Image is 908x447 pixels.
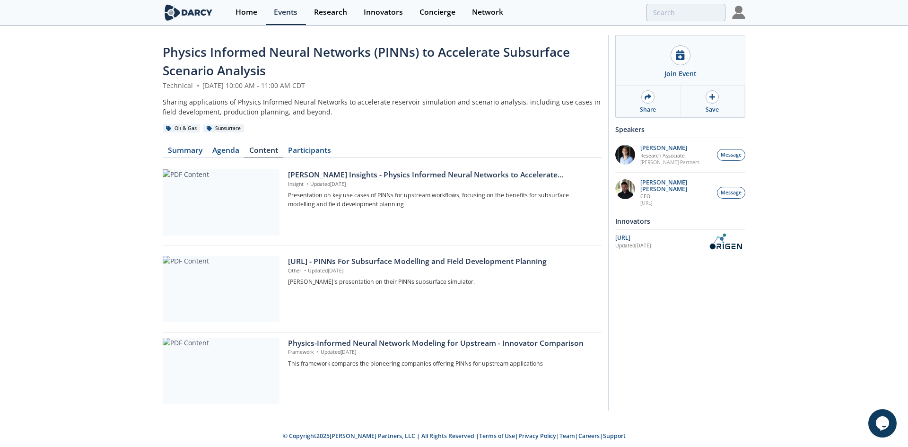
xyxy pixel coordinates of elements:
[721,151,742,159] span: Message
[163,147,207,158] a: Summary
[288,338,595,349] div: Physics-Informed Neural Network Modeling for Upstream - Innovator Comparison
[163,338,602,404] a: PDF Content Physics-Informed Neural Network Modeling for Upstream - Innovator Comparison Framewor...
[203,124,244,133] div: Subsurface
[615,242,706,250] div: Updated [DATE]
[559,432,575,440] a: Team
[303,267,308,274] span: •
[640,200,712,206] p: [URL]
[288,256,595,267] div: [URL] - PINNs For Subsurface Modelling and Field Development Planning
[615,233,745,250] a: [URL] Updated[DATE] OriGen.AI
[479,432,515,440] a: Terms of Use
[615,213,745,229] div: Innovators
[518,432,556,440] a: Privacy Policy
[640,159,699,166] p: [PERSON_NAME] Partners
[868,409,899,438] iframe: chat widget
[288,349,595,356] p: Framework Updated [DATE]
[288,181,595,188] p: Insight Updated [DATE]
[163,4,214,21] img: logo-wide.svg
[283,147,336,158] a: Participants
[640,145,699,151] p: [PERSON_NAME]
[104,432,804,440] p: © Copyright 2025 [PERSON_NAME] Partners, LLC | All Rights Reserved | | | | |
[615,234,706,242] div: [URL]
[288,359,595,368] p: This framework compares the pioneering companies offering PINNs for upstream applications
[640,193,712,200] p: CEO
[163,80,602,90] div: Technical [DATE] 10:00 AM - 11:00 AM CDT
[721,189,742,197] span: Message
[288,278,595,286] p: [PERSON_NAME]'s presentation on their PINNs subsurface simulator.
[288,267,595,275] p: Other Updated [DATE]
[732,6,745,19] img: Profile
[163,44,570,79] span: Physics Informed Neural Networks (PINNs) to Accelerate Subsurface Scenario Analysis
[314,9,347,16] div: Research
[288,191,595,209] p: Presentation on key use cases of PINNs for upstream workflows, focusing on the benefits for subsu...
[640,179,712,193] p: [PERSON_NAME] [PERSON_NAME]
[717,187,745,199] button: Message
[364,9,403,16] div: Innovators
[195,81,201,90] span: •
[603,432,626,440] a: Support
[163,256,602,322] a: PDF Content [URL] - PINNs For Subsurface Modelling and Field Development Planning Other •Updated[...
[615,121,745,138] div: Speakers
[640,105,656,114] div: Share
[288,169,595,181] div: [PERSON_NAME] Insights - Physics Informed Neural Networks to Accelerate Subsurface Scenario Analysis
[305,181,310,187] span: •
[163,169,602,236] a: PDF Content [PERSON_NAME] Insights - Physics Informed Neural Networks to Accelerate Subsurface Sc...
[236,9,257,16] div: Home
[419,9,455,16] div: Concierge
[472,9,503,16] div: Network
[207,147,244,158] a: Agenda
[646,4,725,21] input: Advanced Search
[640,152,699,159] p: Research Associate
[706,105,719,114] div: Save
[615,179,635,199] img: 20112e9a-1f67-404a-878c-a26f1c79f5da
[244,147,283,158] a: Content
[717,149,745,161] button: Message
[274,9,297,16] div: Events
[615,145,635,165] img: 1EXUV5ipS3aUf9wnAL7U
[163,97,602,117] div: Sharing applications of Physics Informed Neural Networks to accelerate reservoir simulation and s...
[315,349,321,355] span: •
[706,233,745,250] img: OriGen.AI
[664,69,697,79] div: Join Event
[163,124,200,133] div: Oil & Gas
[578,432,600,440] a: Careers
